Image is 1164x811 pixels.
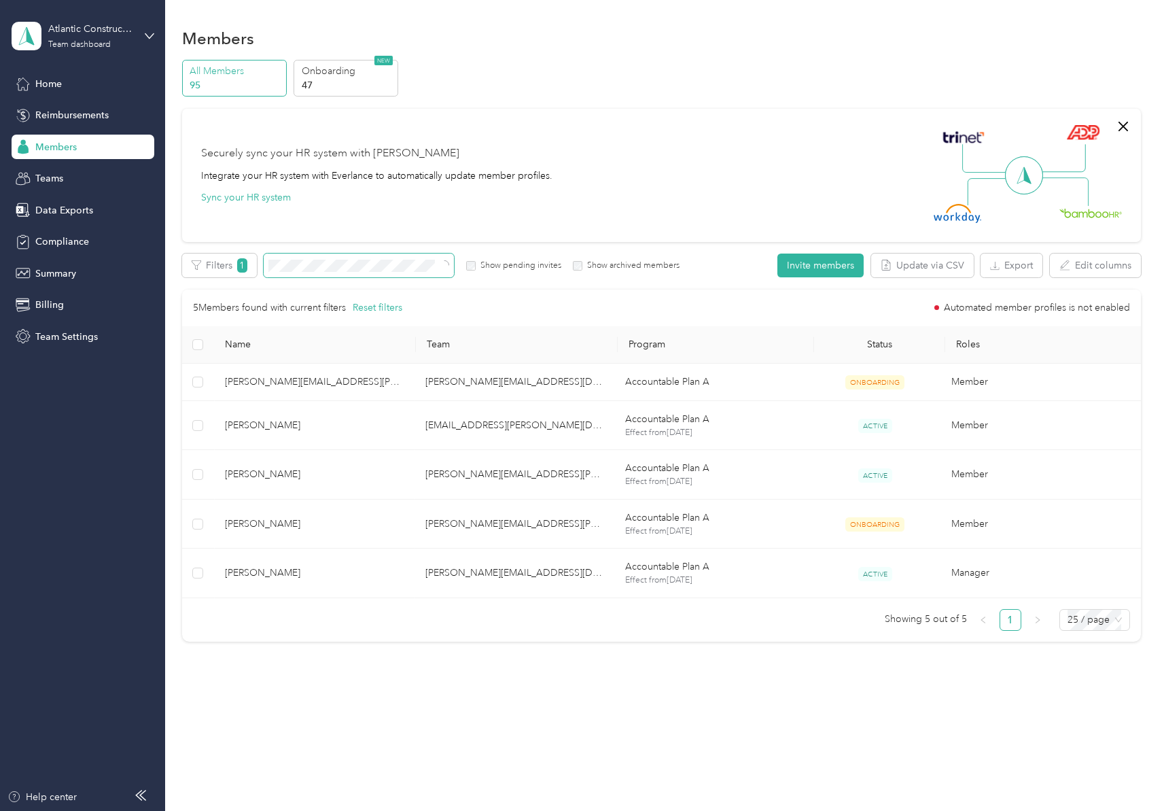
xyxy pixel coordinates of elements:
img: ADP [1066,124,1099,140]
span: NEW [374,56,393,65]
span: Compliance [35,235,89,249]
a: 1 [1000,610,1021,630]
p: 5 Members found with current filters [193,300,346,315]
span: Reimbursements [35,108,109,122]
span: ONBOARDING [845,517,904,532]
td: Daniel Piedel [214,549,415,598]
span: Teams [35,171,63,186]
span: Members [35,140,77,154]
span: [PERSON_NAME] [225,566,404,581]
button: Help center [7,790,77,804]
span: left [979,616,987,624]
iframe: Everlance-gr Chat Button Frame [1088,735,1164,811]
td: ONBOARDING [810,364,940,401]
p: Accountable Plan A [625,511,799,525]
td: Member [940,450,1141,500]
span: Team Settings [35,330,98,344]
th: Roles [945,326,1147,364]
p: Effect from [DATE] [625,574,799,587]
td: Paul Carder [214,500,415,549]
th: Program [618,326,815,364]
p: All Members [190,64,282,78]
td: ONBOARDING [810,500,940,549]
span: ACTIVE [858,468,892,483]
button: Invite members [777,254,864,277]
li: 1 [1000,609,1021,631]
span: right [1034,616,1042,624]
span: [PERSON_NAME] [225,517,404,532]
span: Showing 5 out of 5 [885,609,967,629]
td: Accountable Plan A [614,364,810,401]
img: Line Right Down [1041,177,1089,207]
p: Accountable Plan A [625,461,799,476]
img: Line Right Up [1038,144,1086,173]
p: Accountable Plan A [625,412,799,427]
td: mallory.bowling@acibuilds.com [415,364,615,401]
p: Effect from [DATE] [625,427,799,439]
button: Reset filters [353,300,402,315]
span: 25 / page [1068,610,1122,630]
p: Effect from [DATE] [625,525,799,538]
span: [PERSON_NAME] [225,467,404,482]
span: Summary [35,266,76,281]
button: Edit columns [1050,254,1141,277]
td: Member [940,364,1141,401]
img: Workday [934,204,981,223]
td: daniel.baldecchi@acibuilds.com [214,364,415,401]
span: Home [35,77,62,91]
th: Name [214,326,416,364]
span: Name [225,339,405,350]
th: Status [814,326,945,364]
button: Export [981,254,1042,277]
img: Line Left Down [967,177,1015,205]
td: Joshua A. Gunderson [214,450,415,500]
button: left [972,609,994,631]
div: Atlantic Constructors [48,22,133,36]
h1: Members [182,31,254,46]
td: Manager [940,549,1141,598]
span: ONBOARDING [845,375,904,390]
td: Devra M. Brusso [214,401,415,451]
span: 1 [237,258,247,273]
label: Show archived members [582,260,680,272]
li: Previous Page [972,609,994,631]
th: Team [416,326,618,364]
span: ACTIVE [858,567,892,581]
p: Effect from [DATE] [625,476,799,488]
span: Data Exports [35,203,93,218]
div: Integrate your HR system with Everlance to automatically update member profiles. [201,169,552,183]
div: Page Size [1059,609,1130,631]
label: Show pending invites [476,260,561,272]
button: right [1027,609,1048,631]
span: [PERSON_NAME][EMAIL_ADDRESS][PERSON_NAME][DOMAIN_NAME] [225,375,404,390]
p: Accountable Plan A [625,559,799,574]
li: Next Page [1027,609,1048,631]
p: Onboarding [302,64,394,78]
span: ACTIVE [858,419,892,433]
td: thomas.weingertner@acibuilds.com [415,500,615,549]
button: Filters1 [182,254,257,277]
td: evan.shriver@acibuilds.com [415,401,615,451]
img: Trinet [940,128,987,147]
button: Sync your HR system [201,190,291,205]
button: Update via CSV [871,254,974,277]
img: BambooHR [1059,208,1122,218]
td: dan.piedel@acibuilds.com [415,549,615,598]
span: [PERSON_NAME] [225,418,404,433]
img: Line Left Up [962,144,1010,173]
td: Member [940,401,1141,451]
td: Member [940,500,1141,549]
p: 95 [190,78,282,92]
p: 47 [302,78,394,92]
span: Automated member profiles is not enabled [944,303,1130,313]
div: Team dashboard [48,41,111,49]
span: Billing [35,298,64,312]
div: Securely sync your HR system with [PERSON_NAME] [201,145,459,162]
td: rafael.ramirez@acibuilds.com [415,450,615,500]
